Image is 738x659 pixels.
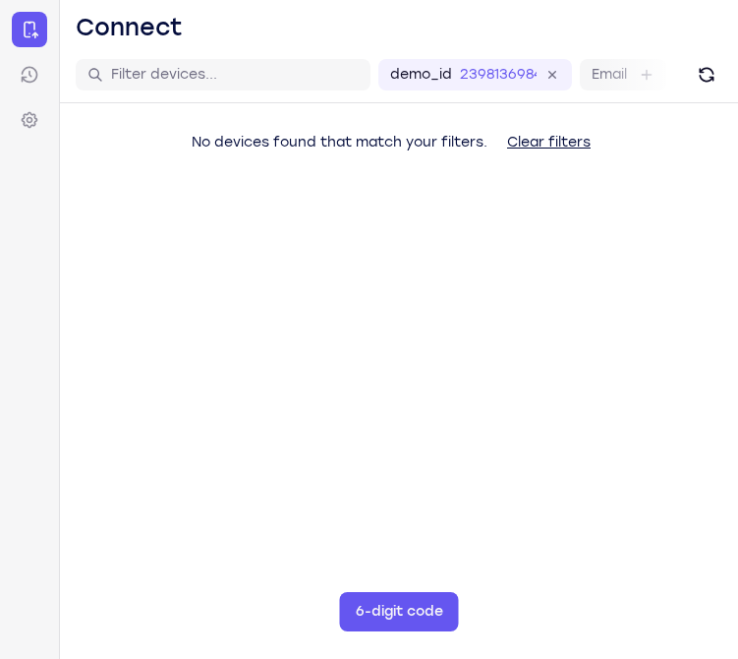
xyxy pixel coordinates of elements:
a: Settings [12,102,47,138]
a: Sessions [12,57,47,92]
a: Connect [12,12,47,47]
button: 6-digit code [340,592,459,631]
button: Clear filters [491,123,606,162]
h1: Connect [76,12,183,43]
input: Filter devices... [111,65,359,85]
label: demo_id [390,65,452,85]
label: Email [592,65,627,85]
span: No devices found that match your filters. [192,134,487,150]
button: Refresh [691,59,722,90]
